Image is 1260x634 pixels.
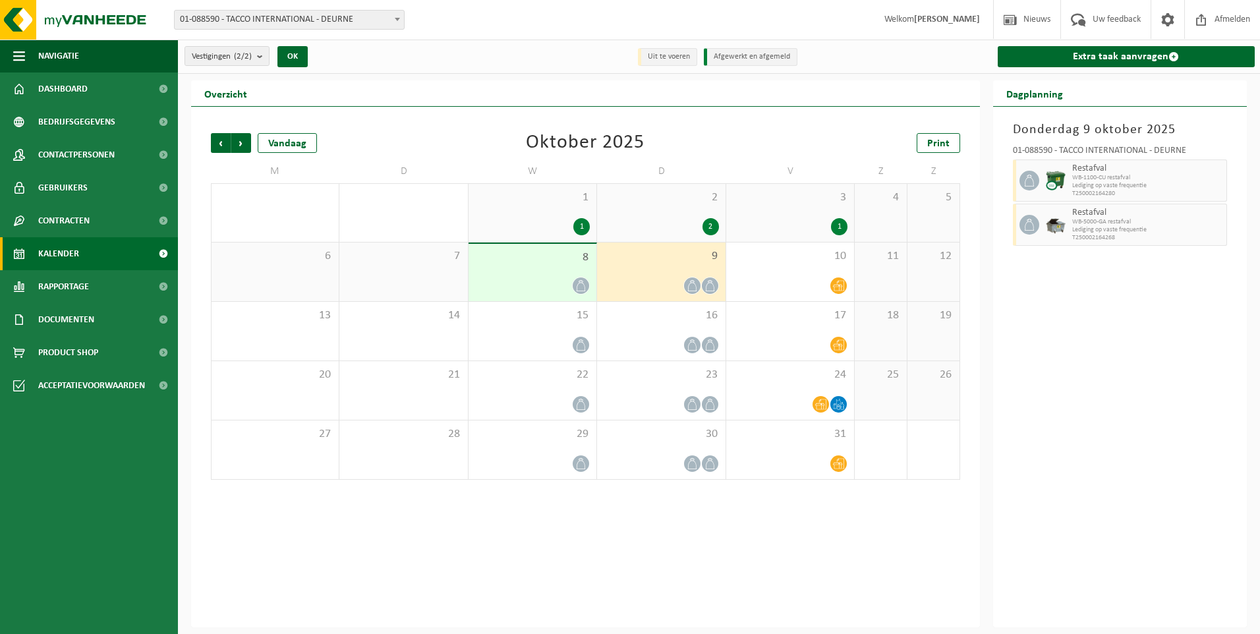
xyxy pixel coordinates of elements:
[1013,120,1228,140] h3: Donderdag 9 oktober 2025
[175,11,404,29] span: 01-088590 - TACCO INTERNATIONAL - DEURNE
[38,72,88,105] span: Dashboard
[38,270,89,303] span: Rapportage
[831,218,847,235] div: 1
[998,46,1255,67] a: Extra taak aanvragen
[704,48,797,66] li: Afgewerkt en afgemeld
[38,369,145,402] span: Acceptatievoorwaarden
[38,105,115,138] span: Bedrijfsgegevens
[1072,174,1224,182] span: WB-1100-CU restafval
[346,368,461,382] span: 21
[861,368,900,382] span: 25
[38,237,79,270] span: Kalender
[733,368,847,382] span: 24
[475,190,590,205] span: 1
[917,133,960,153] a: Print
[218,308,332,323] span: 13
[185,46,270,66] button: Vestigingen(2/2)
[469,159,597,183] td: W
[475,308,590,323] span: 15
[475,427,590,442] span: 29
[1013,146,1228,159] div: 01-088590 - TACCO INTERNATIONAL - DEURNE
[1072,218,1224,226] span: WB-5000-GA restafval
[211,159,339,183] td: M
[346,427,461,442] span: 28
[914,14,980,24] strong: [PERSON_NAME]
[38,336,98,369] span: Product Shop
[258,133,317,153] div: Vandaag
[993,80,1076,106] h2: Dagplanning
[38,138,115,171] span: Contactpersonen
[861,190,900,205] span: 4
[726,159,855,183] td: V
[733,427,847,442] span: 31
[1072,208,1224,218] span: Restafval
[914,368,953,382] span: 26
[211,133,231,153] span: Vorige
[604,368,718,382] span: 23
[38,40,79,72] span: Navigatie
[733,190,847,205] span: 3
[218,249,332,264] span: 6
[733,249,847,264] span: 10
[914,249,953,264] span: 12
[346,249,461,264] span: 7
[914,308,953,323] span: 19
[346,308,461,323] span: 14
[604,249,718,264] span: 9
[1072,163,1224,174] span: Restafval
[218,368,332,382] span: 20
[573,218,590,235] div: 1
[604,190,718,205] span: 2
[231,133,251,153] span: Volgende
[1046,215,1066,235] img: WB-5000-GAL-GY-01
[1072,182,1224,190] span: Lediging op vaste frequentie
[927,138,950,149] span: Print
[861,249,900,264] span: 11
[38,204,90,237] span: Contracten
[38,171,88,204] span: Gebruikers
[1072,226,1224,234] span: Lediging op vaste frequentie
[192,47,252,67] span: Vestigingen
[855,159,907,183] td: Z
[277,46,308,67] button: OK
[733,308,847,323] span: 17
[907,159,960,183] td: Z
[1072,234,1224,242] span: T250002164268
[234,52,252,61] count: (2/2)
[638,48,697,66] li: Uit te voeren
[861,308,900,323] span: 18
[339,159,468,183] td: D
[604,427,718,442] span: 30
[475,250,590,265] span: 8
[597,159,726,183] td: D
[604,308,718,323] span: 16
[218,427,332,442] span: 27
[914,190,953,205] span: 5
[38,303,94,336] span: Documenten
[526,133,644,153] div: Oktober 2025
[191,80,260,106] h2: Overzicht
[1046,171,1066,190] img: WB-1100-CU
[1072,190,1224,198] span: T250002164280
[174,10,405,30] span: 01-088590 - TACCO INTERNATIONAL - DEURNE
[702,218,719,235] div: 2
[475,368,590,382] span: 22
